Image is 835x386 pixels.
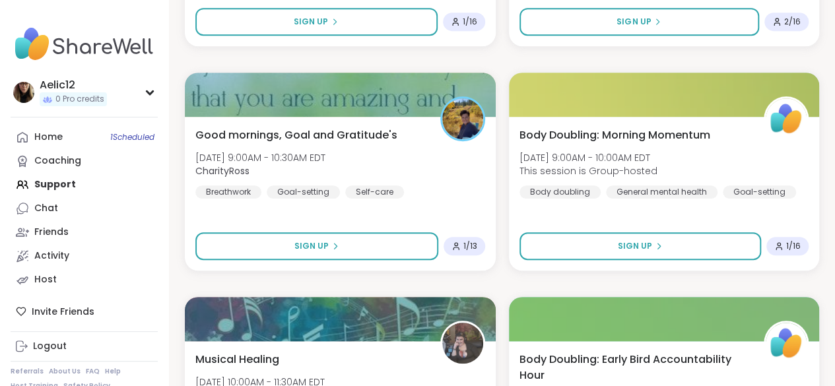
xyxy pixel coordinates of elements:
a: Host [11,268,158,292]
span: Sign Up [617,16,651,28]
span: Musical Healing [195,352,279,368]
a: Logout [11,335,158,358]
span: 1 / 16 [463,16,477,27]
div: Body doubling [519,185,601,199]
span: Good mornings, Goal and Gratitude's [195,127,397,143]
img: CharityRoss [442,98,483,139]
span: [DATE] 9:00AM - 10:00AM EDT [519,151,657,164]
a: Referrals [11,367,44,376]
span: 1 / 13 [463,241,477,251]
img: ShareWell Nav Logo [11,21,158,67]
span: Body Doubling: Morning Momentum [519,127,710,143]
a: About Us [49,367,81,376]
div: Activity [34,249,69,263]
img: Ash3 [442,323,483,364]
div: Home [34,131,63,144]
div: Friends [34,226,69,239]
div: Coaching [34,154,81,168]
div: Self-care [345,185,404,199]
img: Aelic12 [13,82,34,103]
span: Body Doubling: Early Bird Accountability Hour [519,352,750,383]
div: Chat [34,202,58,215]
span: 1 Scheduled [110,132,154,143]
span: Sign Up [294,240,329,252]
div: Aelic12 [40,78,107,92]
div: Goal-setting [723,185,796,199]
button: Sign Up [519,8,760,36]
a: Coaching [11,149,158,173]
div: General mental health [606,185,718,199]
b: CharityRoss [195,164,250,177]
span: 1 / 16 [786,241,801,251]
span: [DATE] 9:00AM - 10:30AM EDT [195,151,325,164]
span: Sign Up [294,16,328,28]
button: Sign Up [519,232,762,260]
div: Logout [33,340,67,353]
a: Chat [11,197,158,220]
div: Breathwork [195,185,261,199]
a: FAQ [86,367,100,376]
a: Activity [11,244,158,268]
a: Friends [11,220,158,244]
div: Invite Friends [11,300,158,323]
span: 2 / 16 [784,16,801,27]
img: ShareWell [766,323,807,364]
span: Sign Up [618,240,652,252]
button: Sign Up [195,232,438,260]
button: Sign Up [195,8,438,36]
span: 0 Pro credits [55,94,104,105]
div: Goal-setting [267,185,340,199]
a: Home1Scheduled [11,125,158,149]
a: Help [105,367,121,376]
img: ShareWell [766,98,807,139]
div: Host [34,273,57,286]
span: This session is Group-hosted [519,164,657,177]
